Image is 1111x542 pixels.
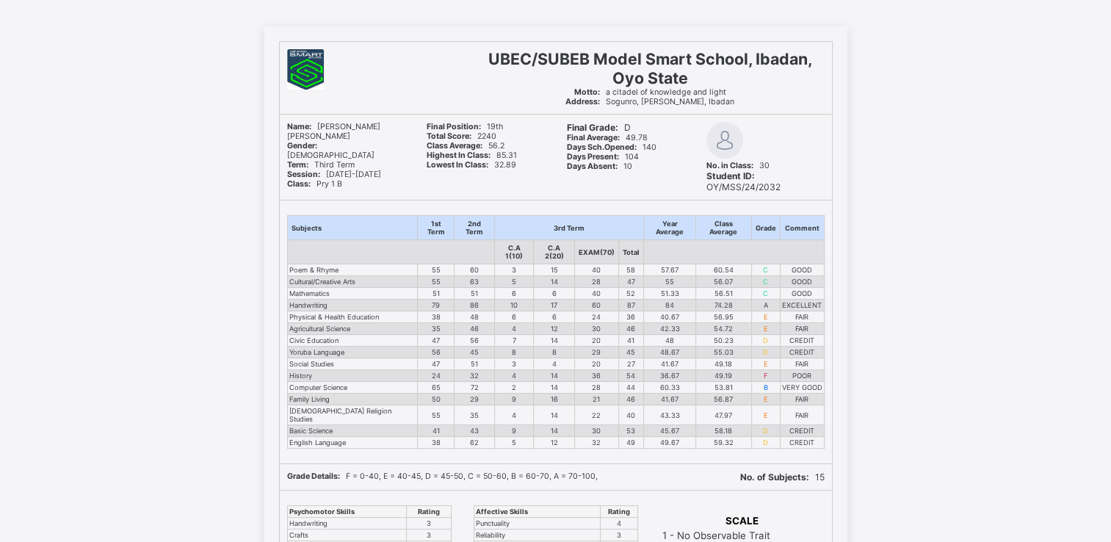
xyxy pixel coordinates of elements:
td: 49.18 [696,358,751,370]
td: 55 [417,276,455,288]
b: Session: [287,170,320,179]
span: 85.31 [427,151,517,160]
th: 2nd Term [455,216,494,240]
td: 65 [417,382,455,394]
td: 41.67 [643,358,695,370]
td: Civic Education [287,335,417,347]
td: Crafts [287,530,406,541]
td: 2 [494,382,534,394]
td: 4 [494,370,534,382]
td: 27 [618,358,643,370]
td: 1 - No Observable Trait [662,529,823,542]
td: 50.23 [696,335,751,347]
td: Handwriting [287,300,417,311]
b: Days Present: [567,152,619,162]
td: 47 [417,358,455,370]
td: FAIR [780,311,824,323]
td: 14 [534,382,575,394]
td: 38 [417,311,455,323]
td: 51 [455,288,494,300]
td: 30 [574,323,618,335]
td: 3 [406,530,451,541]
td: 14 [534,276,575,288]
td: C [751,288,780,300]
td: 9 [494,425,534,437]
span: Sogunro, [PERSON_NAME], Ibadan [565,97,734,106]
td: 41 [417,425,455,437]
td: 55 [417,264,455,276]
th: Comment [780,216,824,240]
b: Grade Details: [287,471,340,481]
td: 14 [534,370,575,382]
span: 15 [740,471,825,483]
b: No. in Class: [706,161,753,170]
span: 104 [567,152,639,162]
td: 20 [574,335,618,347]
td: B [751,382,780,394]
td: 7 [494,335,534,347]
td: 6 [494,311,534,323]
td: 8 [534,347,575,358]
td: 21 [574,394,618,405]
td: 20 [574,358,618,370]
td: 17 [534,300,575,311]
td: 40 [574,264,618,276]
td: 16 [534,394,575,405]
td: 40 [618,405,643,425]
td: 56.51 [696,288,751,300]
th: 1st Term [417,216,455,240]
td: 15 [534,264,575,276]
td: 56 [455,335,494,347]
td: 40.67 [643,311,695,323]
td: Poem & Rhyme [287,264,417,276]
td: 48 [643,335,695,347]
b: Days Absent: [567,162,618,171]
td: 74.28 [696,300,751,311]
b: Total Score: [427,131,471,141]
b: Class: [287,179,311,189]
span: 30 [706,161,770,170]
td: 30 [574,425,618,437]
td: 14 [534,405,575,425]
td: Agricultural Science [287,323,417,335]
b: Name: [287,122,311,131]
td: 53 [618,425,643,437]
td: 14 [534,425,575,437]
span: Pry 1 B [287,179,342,189]
td: FAIR [780,358,824,370]
span: 10 [567,162,632,171]
td: 29 [574,347,618,358]
b: Student ID: [706,170,755,181]
th: Affective Skills [474,506,601,518]
td: 35 [455,405,494,425]
td: English Language [287,437,417,449]
span: F = 0-40, E = 40-45, D = 45-50, C = 50-60, B = 60-70, A = 70-100, [287,471,598,481]
td: Reliability [474,530,601,541]
b: Highest In Class: [427,151,491,160]
td: 36.67 [643,370,695,382]
td: D [751,335,780,347]
th: 3rd Term [494,216,643,240]
td: FAIR [780,394,824,405]
th: C.A 2(20) [534,240,575,264]
td: 60.54 [696,264,751,276]
td: 56 [417,347,455,358]
th: Grade [751,216,780,240]
th: Subjects [287,216,417,240]
th: C.A 1(10) [494,240,534,264]
span: 19th [427,122,503,131]
th: Year Average [643,216,695,240]
td: 28 [574,382,618,394]
td: Mathematics [287,288,417,300]
td: 43 [455,425,494,437]
th: Psychomotor Skills [287,506,406,518]
td: Social Studies [287,358,417,370]
td: 58 [618,264,643,276]
td: 41 [618,335,643,347]
b: Address: [565,97,600,106]
b: Term: [287,160,308,170]
b: No. of Subjects: [740,471,809,483]
td: 32 [574,437,618,449]
span: 140 [567,142,656,152]
td: Punctuality [474,518,601,530]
